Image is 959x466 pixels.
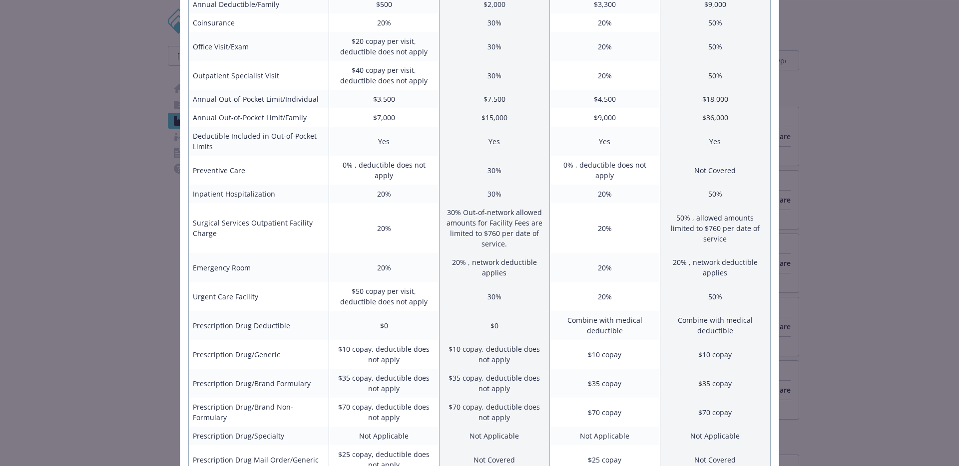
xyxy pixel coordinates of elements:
[189,108,329,127] td: Annual Out-of-Pocket Limit/Family
[329,61,439,90] td: $40 copay per visit, deductible does not apply
[189,282,329,311] td: Urgent Care Facility
[549,156,660,185] td: 0% , deductible does not apply
[189,398,329,427] td: Prescription Drug/Brand Non-Formulary
[439,282,549,311] td: 30%
[189,185,329,203] td: Inpatient Hospitalization
[329,32,439,61] td: $20 copay per visit, deductible does not apply
[660,203,770,253] td: 50% , allowed amounts limited to $760 per date of service
[549,282,660,311] td: 20%
[660,127,770,156] td: Yes
[189,13,329,32] td: Coinsurance
[329,253,439,282] td: 20%
[329,369,439,398] td: $35 copay, deductible does not apply
[549,90,660,108] td: $4,500
[439,13,549,32] td: 30%
[189,203,329,253] td: Surgical Services Outpatient Facility Charge
[549,311,660,340] td: Combine with medical deductible
[329,156,439,185] td: 0% , deductible does not apply
[329,282,439,311] td: $50 copay per visit, deductible does not apply
[329,311,439,340] td: $0
[549,253,660,282] td: 20%
[439,311,549,340] td: $0
[549,369,660,398] td: $35 copay
[549,108,660,127] td: $9,000
[660,253,770,282] td: 20% , network deductible applies
[660,185,770,203] td: 50%
[549,340,660,369] td: $10 copay
[329,203,439,253] td: 20%
[660,32,770,61] td: 50%
[439,32,549,61] td: 30%
[329,427,439,445] td: Not Applicable
[549,13,660,32] td: 20%
[439,185,549,203] td: 30%
[189,253,329,282] td: Emergency Room
[439,427,549,445] td: Not Applicable
[439,61,549,90] td: 30%
[189,32,329,61] td: Office Visit/Exam
[439,369,549,398] td: $35 copay, deductible does not apply
[189,340,329,369] td: Prescription Drug/Generic
[660,427,770,445] td: Not Applicable
[660,282,770,311] td: 50%
[660,61,770,90] td: 50%
[439,156,549,185] td: 30%
[439,340,549,369] td: $10 copay, deductible does not apply
[189,311,329,340] td: Prescription Drug Deductible
[329,185,439,203] td: 20%
[439,253,549,282] td: 20% , network deductible applies
[329,13,439,32] td: 20%
[439,203,549,253] td: 30% Out-of-network allowed amounts for Facility Fees are limited to $760 per date of service.
[329,340,439,369] td: $10 copay, deductible does not apply
[660,13,770,32] td: 50%
[549,398,660,427] td: $70 copay
[439,127,549,156] td: Yes
[660,398,770,427] td: $70 copay
[189,127,329,156] td: Deductible Included in Out-of-Pocket Limits
[439,108,549,127] td: $15,000
[549,127,660,156] td: Yes
[549,32,660,61] td: 20%
[660,90,770,108] td: $18,000
[329,108,439,127] td: $7,000
[660,369,770,398] td: $35 copay
[329,127,439,156] td: Yes
[549,61,660,90] td: 20%
[189,156,329,185] td: Preventive Care
[549,185,660,203] td: 20%
[549,203,660,253] td: 20%
[329,398,439,427] td: $70 copay, deductible does not apply
[189,90,329,108] td: Annual Out-of-Pocket Limit/Individual
[549,427,660,445] td: Not Applicable
[439,90,549,108] td: $7,500
[329,90,439,108] td: $3,500
[660,311,770,340] td: Combine with medical deductible
[189,369,329,398] td: Prescription Drug/Brand Formulary
[439,398,549,427] td: $70 copay, deductible does not apply
[189,427,329,445] td: Prescription Drug/Specialty
[660,340,770,369] td: $10 copay
[660,156,770,185] td: Not Covered
[189,61,329,90] td: Outpatient Specialist Visit
[660,108,770,127] td: $36,000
